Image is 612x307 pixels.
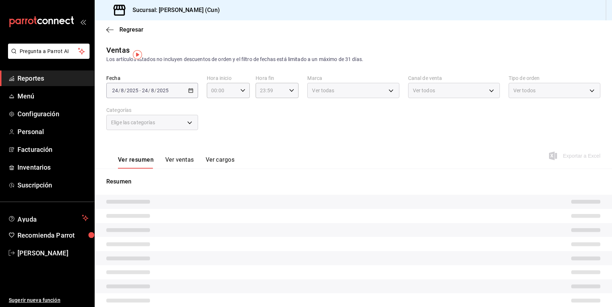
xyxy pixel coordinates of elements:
label: Canal de venta [408,76,500,81]
input: ---- [157,88,169,93]
span: Sugerir nueva función [9,296,88,304]
button: Ver ventas [165,156,194,169]
span: Ayuda [17,214,79,222]
button: open_drawer_menu [80,19,86,25]
span: Pregunta a Parrot AI [20,48,78,55]
div: Los artículos listados no incluyen descuentos de orden y el filtro de fechas está limitado a un m... [106,56,600,63]
div: navigation tabs [118,156,234,169]
label: Categorías [106,108,198,113]
input: ---- [126,88,139,93]
label: Fecha [106,76,198,81]
h3: Sucursal: [PERSON_NAME] (Cun) [127,6,220,15]
span: Menú [17,91,88,101]
button: Pregunta a Parrot AI [8,44,90,59]
label: Hora fin [256,76,299,81]
div: Ventas [106,45,130,56]
span: Configuración [17,109,88,119]
input: -- [142,88,148,93]
p: Resumen [106,177,600,186]
span: Elige las categorías [111,119,155,126]
input: -- [121,88,124,93]
span: Ver todos [513,87,536,94]
span: / [124,88,126,93]
span: Ver todos [413,87,435,94]
span: Inventarios [17,162,88,172]
label: Tipo de orden [509,76,600,81]
span: [PERSON_NAME] [17,248,88,258]
span: Ver todas [312,87,334,94]
span: Personal [17,127,88,137]
a: Pregunta a Parrot AI [5,53,90,60]
span: Reportes [17,73,88,83]
span: Suscripción [17,180,88,190]
span: / [118,88,121,93]
span: Facturación [17,145,88,154]
span: Recomienda Parrot [17,230,88,240]
label: Marca [307,76,399,81]
span: - [139,88,141,93]
button: Ver resumen [118,156,154,169]
button: Regresar [106,26,143,33]
input: -- [112,88,118,93]
label: Hora inicio [207,76,250,81]
span: Regresar [119,26,143,33]
button: Ver cargos [206,156,235,169]
img: Tooltip marker [133,50,142,59]
span: / [148,88,150,93]
input: -- [151,88,154,93]
span: / [154,88,157,93]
